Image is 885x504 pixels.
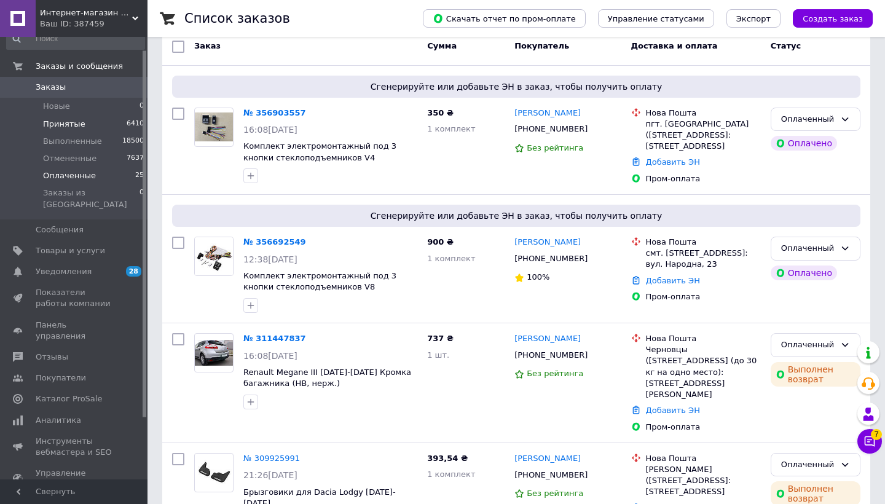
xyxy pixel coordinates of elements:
[36,393,102,404] span: Каталог ProSale
[527,489,583,498] span: Без рейтинга
[127,153,144,164] span: 7637
[243,254,297,264] span: 12:38[DATE]
[243,108,306,117] a: № 356903557
[36,266,92,277] span: Уведомления
[194,333,234,372] a: Фото товару
[36,372,86,384] span: Покупатели
[803,14,863,23] span: Создать заказ
[871,429,882,440] span: 7
[646,157,700,167] a: Добавить ЭН
[177,210,855,222] span: Сгенерируйте или добавьте ЭН в заказ, чтобы получить оплату
[514,41,569,50] span: Покупатель
[423,9,586,28] button: Скачать отчет по пром-оплате
[126,266,141,277] span: 28
[646,464,761,498] div: [PERSON_NAME] ([STREET_ADDRESS]: [STREET_ADDRESS]
[646,453,761,464] div: Нова Пошта
[43,170,96,181] span: Оплаченные
[427,334,454,343] span: 737 ₴
[243,454,300,463] a: № 309925991
[726,9,781,28] button: Экспорт
[781,459,835,471] div: Оплаченный
[43,187,140,210] span: Заказы из [GEOGRAPHIC_DATA]
[631,41,718,50] span: Доставка и оплата
[781,242,835,255] div: Оплаченный
[427,254,475,263] span: 1 комплект
[646,406,700,415] a: Добавить ЭН
[36,287,114,309] span: Показатели работы компании
[36,468,114,490] span: Управление сайтом
[195,237,233,275] img: Фото товару
[427,237,454,246] span: 900 ₴
[514,453,581,465] a: [PERSON_NAME]
[514,470,588,479] span: [PHONE_NUMBER]
[6,28,145,50] input: Поиск
[43,136,102,147] span: Выполненные
[598,9,714,28] button: Управление статусами
[243,368,411,388] a: Renault Megane III [DATE]-[DATE] Кромка багажника (HB, нерж.)
[646,422,761,433] div: Пром-оплата
[127,119,144,130] span: 6410
[427,41,457,50] span: Сумма
[514,108,581,119] a: [PERSON_NAME]
[135,170,144,181] span: 25
[194,237,234,276] a: Фото товару
[43,153,96,164] span: Отмененные
[243,470,297,480] span: 21:26[DATE]
[427,350,449,360] span: 1 шт.
[793,9,873,28] button: Создать заказ
[243,334,306,343] a: № 311447837
[514,237,581,248] a: [PERSON_NAME]
[514,254,588,263] span: [PHONE_NUMBER]
[527,272,549,282] span: 100%
[646,344,761,400] div: Черновцы ([STREET_ADDRESS] (до 30 кг на одно место): [STREET_ADDRESS][PERSON_NAME]
[527,369,583,378] span: Без рейтинга
[527,143,583,152] span: Без рейтинга
[243,271,396,292] a: Комплект электромонтажный под 3 кнопки стеклоподъемников V8
[177,81,855,93] span: Сгенерируйте или добавьте ЭН в заказ, чтобы получить оплату
[194,453,234,492] a: Фото товару
[771,41,801,50] span: Статус
[771,362,860,387] div: Выполнен возврат
[646,119,761,152] div: пгт. [GEOGRAPHIC_DATA] ([STREET_ADDRESS]: [STREET_ADDRESS]
[646,108,761,119] div: Нова Пошта
[736,14,771,23] span: Экспорт
[36,415,81,426] span: Аналитика
[243,237,306,246] a: № 356692549
[243,125,297,135] span: 16:08[DATE]
[36,436,114,458] span: Инструменты вебмастера и SEO
[36,224,84,235] span: Сообщения
[646,291,761,302] div: Пром-оплата
[771,136,837,151] div: Оплачено
[781,339,835,352] div: Оплаченный
[857,429,882,454] button: Чат с покупателем7
[427,124,475,133] span: 1 комплект
[36,245,105,256] span: Товары и услуги
[195,340,233,366] img: Фото товару
[427,470,475,479] span: 1 комплект
[140,101,144,112] span: 0
[36,320,114,342] span: Панель управления
[195,112,233,141] img: Фото товару
[646,248,761,270] div: смт. [STREET_ADDRESS]: вул. Народна, 23
[243,351,297,361] span: 16:08[DATE]
[646,333,761,344] div: Нова Пошта
[427,108,454,117] span: 350 ₴
[514,350,588,360] span: [PHONE_NUMBER]
[427,454,468,463] span: 393,54 ₴
[646,237,761,248] div: Нова Пошта
[646,173,761,184] div: Пром-оплата
[140,187,144,210] span: 0
[40,7,132,18] span: Интернет-магазин «Dream-auto»
[646,276,700,285] a: Добавить ЭН
[36,82,66,93] span: Заказы
[243,141,396,162] a: Комплект электромонтажный под 3 кнопки стеклоподъемников V4
[36,352,68,363] span: Отзывы
[514,333,581,345] a: [PERSON_NAME]
[122,136,144,147] span: 18500
[36,61,123,72] span: Заказы и сообщения
[514,124,588,133] span: [PHONE_NUMBER]
[194,108,234,147] a: Фото товару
